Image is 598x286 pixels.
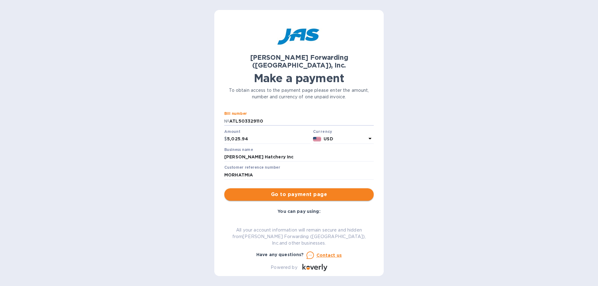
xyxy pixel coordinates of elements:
input: Enter customer reference number [224,170,374,180]
label: Customer reference number [224,166,280,170]
p: All your account information will remain secure and hidden from [PERSON_NAME] Forwarding ([GEOGRA... [224,227,374,246]
b: You can pay using: [278,209,320,214]
b: [PERSON_NAME] Forwarding ([GEOGRAPHIC_DATA]), Inc. [250,54,348,69]
p: To obtain access to the payment page please enter the amount, number and currency of one unpaid i... [224,87,374,100]
p: Powered by [271,264,297,271]
b: USD [324,136,333,141]
input: Enter bill number [229,116,374,126]
p: № [224,118,229,124]
label: Business name [224,148,253,152]
label: Amount [224,130,240,134]
label: Bill number [224,112,247,116]
b: Currency [313,129,332,134]
button: Go to payment page [224,188,374,201]
h1: Make a payment [224,72,374,85]
b: Have any questions? [256,252,304,257]
span: Go to payment page [229,191,369,198]
u: Contact us [316,253,342,258]
img: USD [313,137,321,141]
input: 0.00 [227,134,311,144]
input: Enter business name [224,152,374,162]
p: $ [224,136,227,142]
